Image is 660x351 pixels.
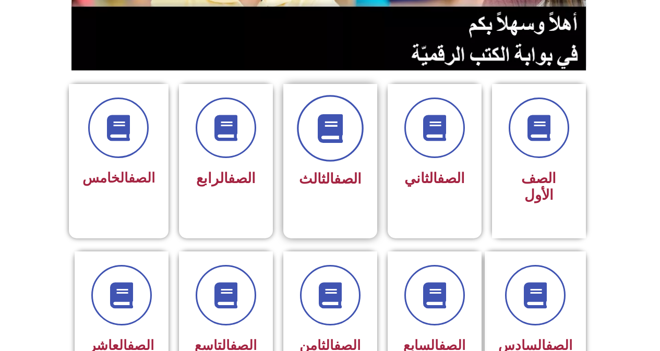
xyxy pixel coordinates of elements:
[128,170,155,186] a: الصف
[228,170,256,187] a: الصف
[521,170,556,203] span: الصف الأول
[196,170,256,187] span: الرابع
[334,171,362,187] a: الصف
[437,170,465,187] a: الصف
[299,171,362,187] span: الثالث
[404,170,465,187] span: الثاني
[82,170,155,186] span: الخامس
